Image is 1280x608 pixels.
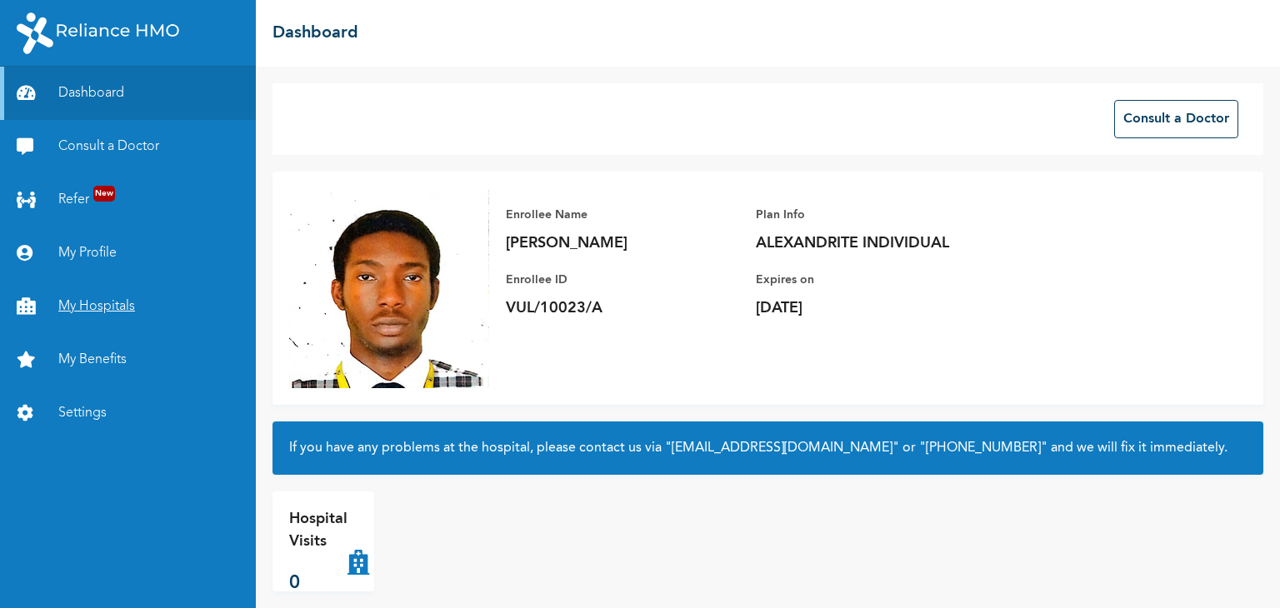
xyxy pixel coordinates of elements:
p: Hospital Visits [289,508,347,553]
p: 0 [289,570,347,597]
p: Enrollee ID [506,270,739,290]
p: Enrollee Name [506,205,739,225]
h2: Dashboard [272,21,358,46]
p: ALEXANDRITE INDIVIDUAL [756,233,989,253]
a: "[PHONE_NUMBER]" [919,441,1047,455]
p: [PERSON_NAME] [506,233,739,253]
p: [DATE] [756,298,989,318]
a: "[EMAIL_ADDRESS][DOMAIN_NAME]" [665,441,899,455]
h2: If you have any problems at the hospital, please contact us via or and we will fix it immediately. [289,438,1247,458]
img: Enrollee [289,188,489,388]
p: VUL/10023/A [506,298,739,318]
p: Plan Info [756,205,989,225]
button: Consult a Doctor [1114,100,1238,138]
img: RelianceHMO's Logo [17,12,179,54]
p: Expires on [756,270,989,290]
span: New [93,186,115,202]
